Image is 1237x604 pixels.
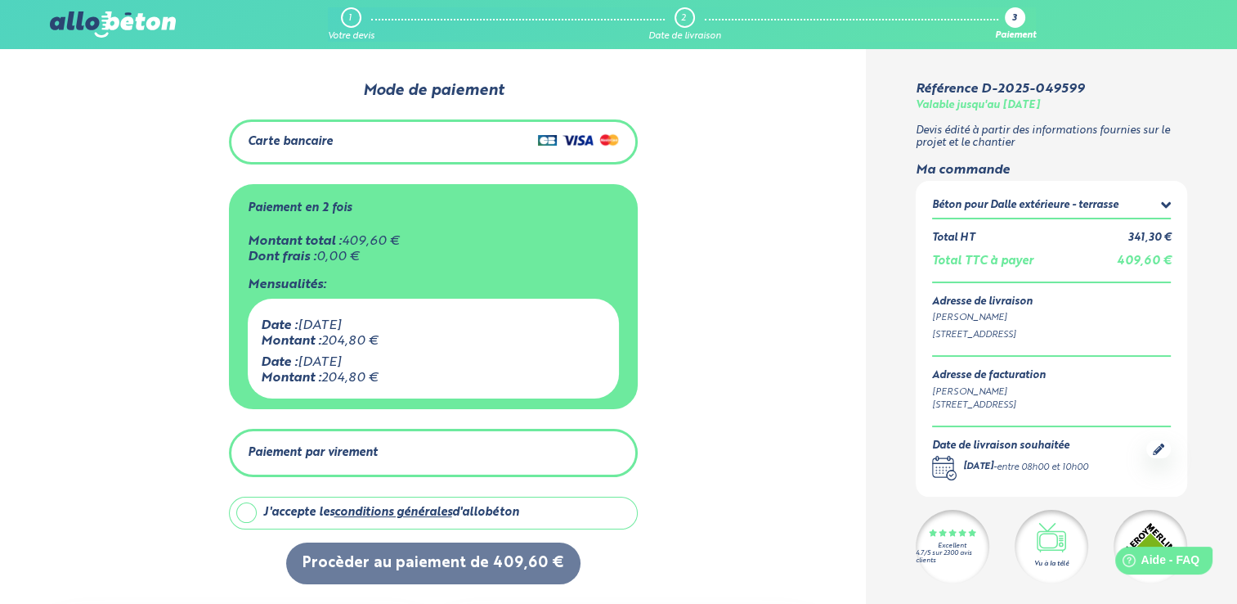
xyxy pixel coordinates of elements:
span: Montant : [261,372,321,385]
div: Paiement [995,31,1036,42]
span: 409,60 € [1116,255,1171,267]
div: 4.7/5 sur 2300 avis clients [916,550,989,565]
div: Total HT [932,232,975,245]
span: Montant : [261,335,321,348]
div: 3 [1012,14,1017,25]
div: 204,80 € [261,334,606,349]
div: Adresse de livraison [932,296,1172,309]
div: Vu à la télé [1034,559,1069,569]
span: Date : [261,356,298,369]
a: 1 Votre devis [328,7,374,42]
div: [DATE] [963,461,993,475]
div: 2 [681,13,686,24]
div: [DATE] [261,355,606,370]
div: J'accepte les d'allobéton [263,506,519,520]
div: Valable jusqu'au [DATE] [916,100,1040,112]
div: Date de livraison souhaitée [932,440,1088,453]
div: 341,30 € [1127,232,1171,245]
div: [PERSON_NAME] [932,385,1046,399]
div: Béton pour Dalle extérieure - terrasse [932,200,1118,212]
img: Cartes de crédit [538,130,619,150]
div: 0,00 € [248,250,619,264]
div: entre 08h00 et 10h00 [997,461,1088,475]
div: - [963,461,1088,475]
a: 3 Paiement [995,7,1036,42]
a: conditions générales [334,507,452,518]
div: Ma commande [916,163,1188,178]
div: 204,80 € [261,371,606,385]
div: [DATE] [261,318,606,333]
div: Référence D-2025-049599 [916,82,1084,97]
p: Devis édité à partir des informations fournies sur le projet et le chantier [916,125,1188,149]
div: Votre devis [328,31,374,42]
img: allobéton [50,11,176,38]
div: [PERSON_NAME] [932,311,1172,325]
summary: Béton pour Dalle extérieure - terrasse [932,197,1172,218]
div: Date de livraison [648,31,721,42]
a: 2 Date de livraison [648,7,721,42]
div: [STREET_ADDRESS] [932,328,1172,342]
span: Dont frais : [248,250,316,264]
div: Mode de paiement [203,82,663,100]
div: Total TTC à payer [932,255,1033,268]
div: Excellent [938,543,966,550]
div: Paiement par virement [248,446,378,460]
button: Procèder au paiement de 409,60 € [286,543,580,584]
div: Paiement en 2 fois [248,201,352,215]
div: Carte bancaire [248,135,333,149]
div: Adresse de facturation [932,370,1046,382]
div: [STREET_ADDRESS] [932,399,1046,412]
div: 1 [348,13,352,24]
span: Montant total : [248,235,342,248]
div: 409,60 € [248,234,619,249]
span: Date : [261,319,298,332]
iframe: Help widget launcher [1091,540,1219,586]
span: Mensualités: [248,278,326,291]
